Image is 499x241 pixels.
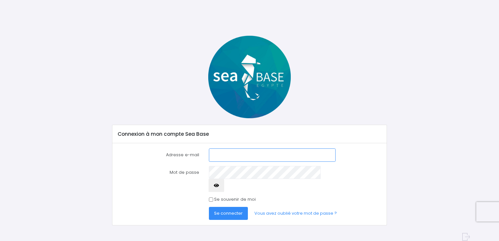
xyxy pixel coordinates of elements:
[249,207,342,220] a: Vous avez oublié votre mot de passe ?
[113,148,204,161] label: Adresse e-mail
[113,166,204,192] label: Mot de passe
[209,207,248,220] button: Se connecter
[214,196,256,203] label: Se souvenir de moi
[214,210,243,216] span: Se connecter
[112,125,386,143] div: Connexion à mon compte Sea Base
